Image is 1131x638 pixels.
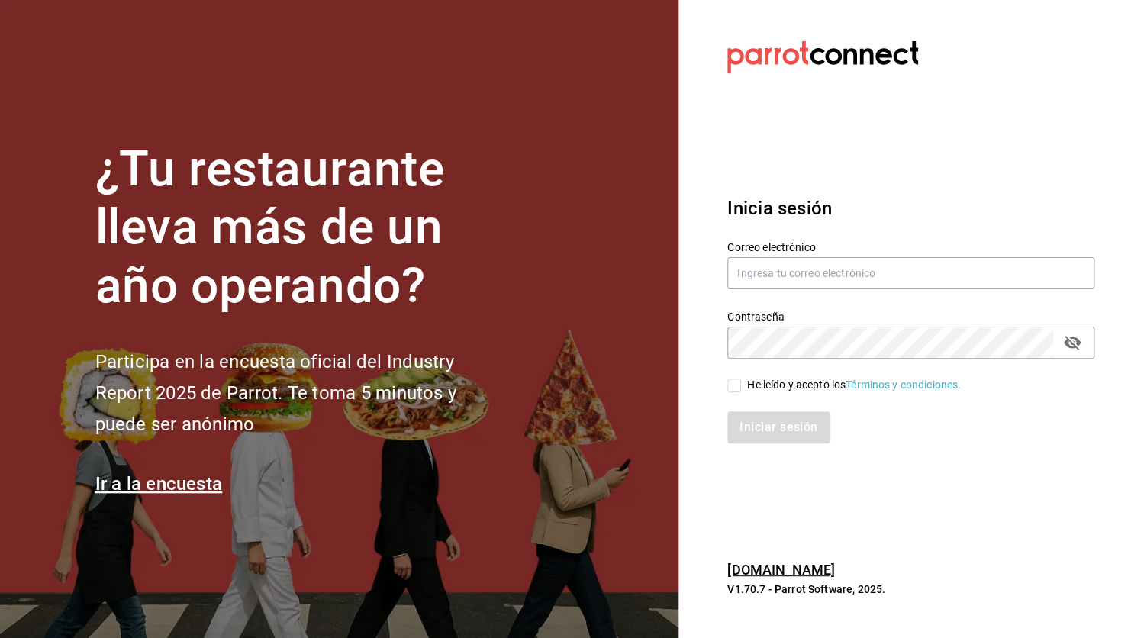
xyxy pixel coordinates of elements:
button: passwordField [1059,330,1085,356]
div: He leído y acepto los [747,377,961,393]
h3: Inicia sesión [727,195,1094,222]
h2: Participa en la encuesta oficial del Industry Report 2025 de Parrot. Te toma 5 minutos y puede se... [95,346,507,440]
h1: ¿Tu restaurante lleva más de un año operando? [95,140,507,316]
label: Contraseña [727,311,1094,321]
a: Ir a la encuesta [95,473,222,495]
a: Términos y condiciones. [846,379,961,391]
p: V1.70.7 - Parrot Software, 2025. [727,582,1094,597]
a: [DOMAIN_NAME] [727,562,835,578]
label: Correo electrónico [727,241,1094,252]
input: Ingresa tu correo electrónico [727,257,1094,289]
